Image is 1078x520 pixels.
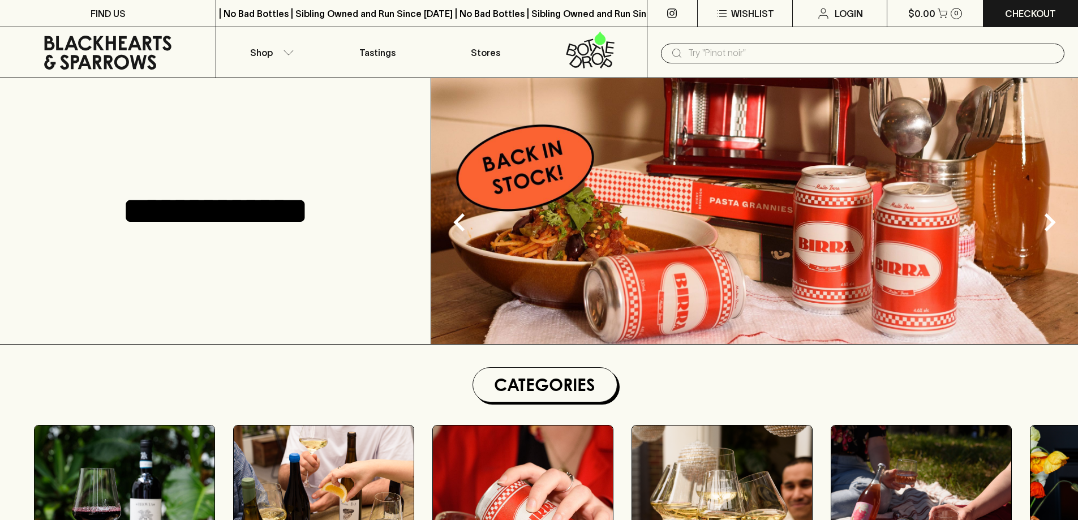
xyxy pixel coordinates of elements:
[908,7,935,20] p: $0.00
[1005,7,1056,20] p: Checkout
[250,46,273,59] p: Shop
[359,46,396,59] p: Tastings
[216,27,324,78] button: Shop
[91,7,126,20] p: FIND US
[835,7,863,20] p: Login
[731,7,774,20] p: Wishlist
[1027,200,1072,245] button: Next
[954,10,959,16] p: 0
[478,372,612,397] h1: Categories
[437,200,482,245] button: Previous
[324,27,431,78] a: Tastings
[432,27,539,78] a: Stores
[431,78,1078,344] img: optimise
[688,44,1055,62] input: Try "Pinot noir"
[471,46,500,59] p: Stores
